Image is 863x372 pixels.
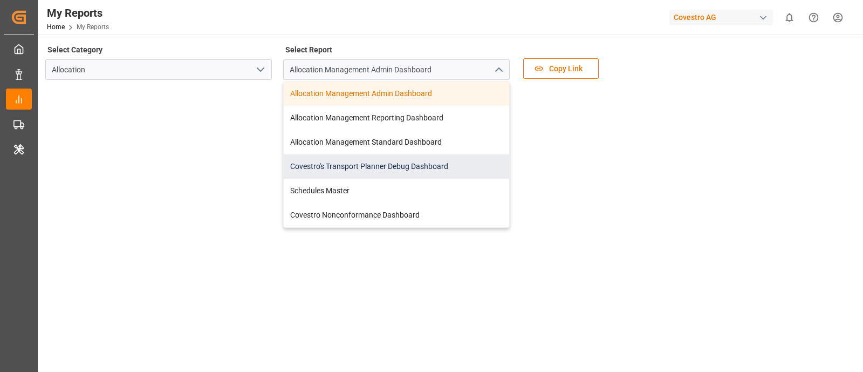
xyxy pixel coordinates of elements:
[45,59,272,80] input: Type to search/select
[284,154,509,179] div: Covestro's Transport Planner Debug Dashboard
[802,5,826,30] button: Help Center
[284,106,509,130] div: Allocation Management Reporting Dashboard
[284,203,509,227] div: Covestro Nonconformance Dashboard
[544,63,588,75] span: Copy Link
[777,5,802,30] button: show 0 new notifications
[283,42,334,57] label: Select Report
[669,7,777,28] button: Covestro AG
[283,59,510,80] input: Type to search/select
[669,10,773,25] div: Covestro AG
[284,130,509,154] div: Allocation Management Standard Dashboard
[284,179,509,203] div: Schedules Master
[47,23,65,31] a: Home
[252,62,268,78] button: open menu
[523,58,599,79] button: Copy Link
[284,82,509,106] div: Allocation Management Admin Dashboard
[45,42,104,57] label: Select Category
[47,5,109,21] div: My Reports
[490,62,506,78] button: close menu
